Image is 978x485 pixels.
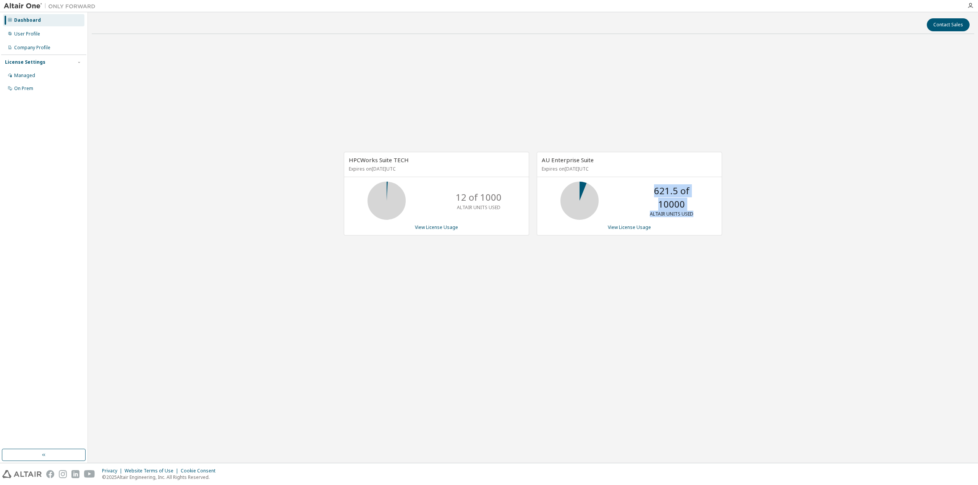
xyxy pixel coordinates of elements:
[5,59,45,65] div: License Settings
[14,45,50,51] div: Company Profile
[650,211,693,217] p: ALTAIR UNITS USED
[927,18,970,31] button: Contact Sales
[181,468,220,474] div: Cookie Consent
[457,204,500,211] p: ALTAIR UNITS USED
[14,73,35,79] div: Managed
[542,156,594,164] span: AU Enterprise Suite
[456,191,502,204] p: 12 of 1000
[46,470,54,478] img: facebook.svg
[415,224,458,230] a: View License Usage
[102,468,125,474] div: Privacy
[14,17,41,23] div: Dashboard
[14,31,40,37] div: User Profile
[349,156,409,164] span: HPCWorks Suite TECH
[125,468,181,474] div: Website Terms of Use
[4,2,99,10] img: Altair One
[349,166,522,172] p: Expires on [DATE] UTC
[542,166,715,172] p: Expires on [DATE] UTC
[608,224,651,230] a: View License Usage
[71,470,79,478] img: linkedin.svg
[84,470,95,478] img: youtube.svg
[59,470,67,478] img: instagram.svg
[2,470,42,478] img: altair_logo.svg
[102,474,220,480] p: © 2025 Altair Engineering, Inc. All Rights Reserved.
[641,184,702,211] p: 621.5 of 10000
[14,85,33,92] div: On Prem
